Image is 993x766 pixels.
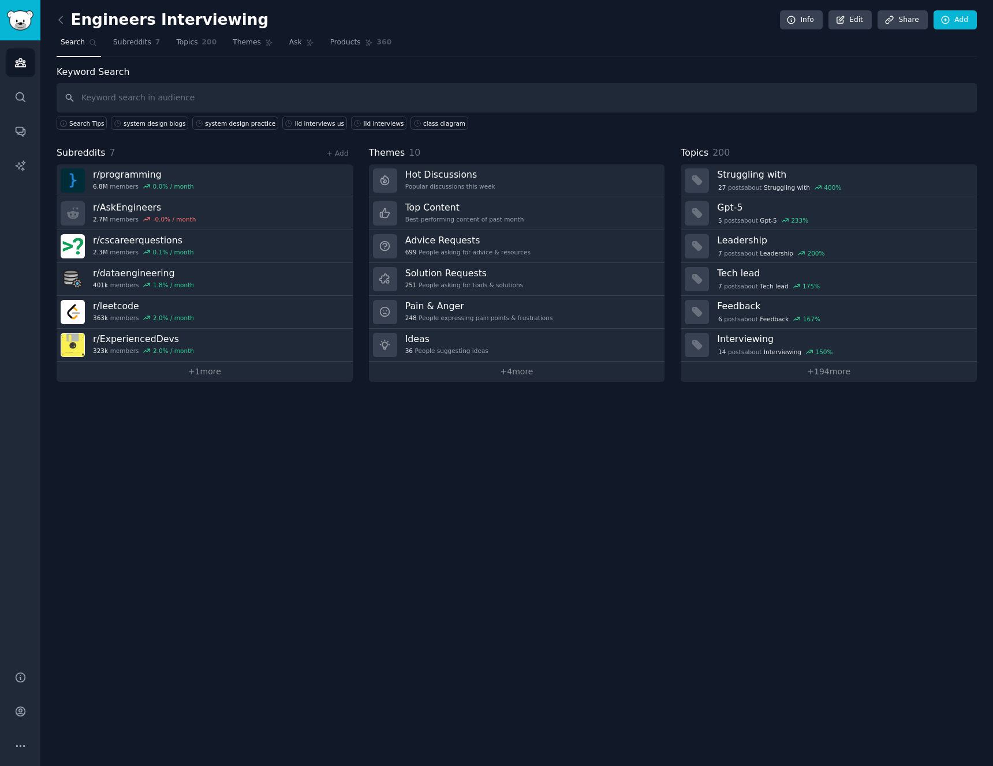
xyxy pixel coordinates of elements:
div: People suggesting ideas [405,347,488,355]
div: 0.0 % / month [153,182,194,190]
label: Keyword Search [57,66,129,77]
h3: Advice Requests [405,234,531,246]
h3: r/ AskEngineers [93,201,196,213]
div: People asking for advice & resources [405,248,531,256]
a: +194more [681,362,977,382]
a: Info [780,10,823,30]
h3: Leadership [717,234,969,246]
a: Solution Requests251People asking for tools & solutions [369,263,665,296]
div: 200 % [807,249,824,257]
span: 2.7M [93,215,108,223]
a: r/dataengineering401kmembers1.8% / month [57,263,353,296]
span: 699 [405,248,417,256]
span: 7 [110,147,115,158]
span: 360 [377,37,392,48]
div: post s about [717,182,842,193]
span: Subreddits [113,37,151,48]
span: Search [61,37,85,48]
span: Search Tips [69,119,104,127]
span: 248 [405,314,417,322]
div: lld interviews us [295,119,344,127]
a: Edit [828,10,872,30]
span: 200 [202,37,217,48]
span: Tech lead [760,282,788,290]
span: Themes [369,146,405,160]
a: Ask [285,33,318,57]
div: post s about [717,248,826,258]
div: 167 % [803,315,820,323]
input: Keyword search in audience [57,83,977,112]
a: +4more [369,362,665,382]
h3: r/ dataengineering [93,267,194,279]
a: Subreddits7 [109,33,164,57]
span: 323k [93,347,108,355]
h3: Top Content [405,201,524,213]
h3: Pain & Anger [405,300,553,312]
a: r/programming6.8Mmembers0.0% / month [57,164,353,197]
span: 7 [718,249,722,257]
h3: r/ programming [93,168,194,181]
h3: Solution Requests [405,267,523,279]
span: 7 [155,37,160,48]
a: system design blogs [111,117,188,130]
span: Interviewing [764,348,801,356]
span: Struggling with [764,183,810,191]
span: Leadership [760,249,793,257]
a: lld interviews [351,117,406,130]
a: r/leetcode363kmembers2.0% / month [57,296,353,329]
a: +1more [57,362,353,382]
div: members [93,248,194,256]
span: Ask [289,37,302,48]
h3: Interviewing [717,333,969,345]
span: 10 [409,147,420,158]
div: members [93,182,194,190]
a: r/ExperiencedDevs323kmembers2.0% / month [57,329,353,362]
div: -0.0 % / month [153,215,196,223]
span: 36 [405,347,413,355]
img: cscareerquestions [61,234,85,258]
span: 200 [712,147,730,158]
h3: Feedback [717,300,969,312]
a: Advice Requests699People asking for advice & resources [369,230,665,263]
div: 0.1 % / month [153,248,194,256]
h3: Ideas [405,333,488,345]
div: 1.8 % / month [153,281,194,289]
div: members [93,281,194,289]
span: Themes [233,37,261,48]
div: members [93,215,196,223]
h2: Engineers Interviewing [57,11,268,29]
div: 175 % [802,282,820,290]
img: GummySearch logo [7,10,33,31]
span: Topics [681,146,708,160]
img: ExperiencedDevs [61,333,85,357]
a: r/cscareerquestions2.3Mmembers0.1% / month [57,230,353,263]
h3: Gpt-5 [717,201,969,213]
h3: Struggling with [717,168,969,181]
div: 400 % [824,183,841,191]
span: 2.3M [93,248,108,256]
a: Leadership7postsaboutLeadership200% [681,230,977,263]
div: post s about [717,215,809,226]
span: 5 [718,216,722,224]
div: system design practice [205,119,275,127]
a: Products360 [326,33,395,57]
a: + Add [327,149,349,157]
div: system design blogs [124,119,186,127]
div: People expressing pain points & frustrations [405,314,553,322]
h3: r/ leetcode [93,300,194,312]
a: Tech lead7postsaboutTech lead175% [681,263,977,296]
span: 7 [718,282,722,290]
span: Feedback [760,315,789,323]
div: 233 % [791,216,808,224]
a: lld interviews us [282,117,347,130]
h3: Tech lead [717,267,969,279]
a: class diagram [410,117,468,130]
div: 2.0 % / month [153,314,194,322]
span: Topics [176,37,197,48]
div: People asking for tools & solutions [405,281,523,289]
a: Hot DiscussionsPopular discussions this week [369,164,665,197]
div: members [93,314,194,322]
div: class diagram [423,119,465,127]
span: Subreddits [57,146,106,160]
a: Share [878,10,927,30]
